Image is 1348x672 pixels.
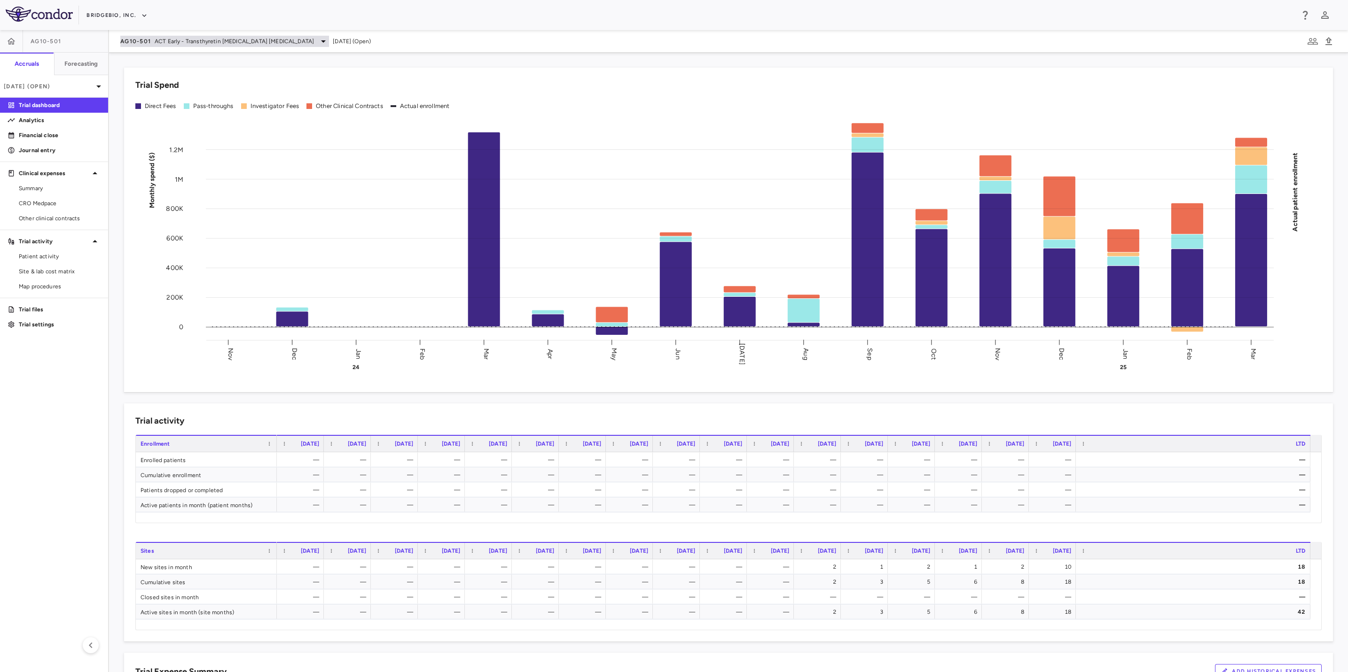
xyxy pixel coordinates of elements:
span: AG10-501 [120,38,151,45]
text: Aug [802,348,810,360]
p: Trial settings [19,320,101,329]
div: — [614,497,648,512]
div: 2 [802,559,836,574]
div: — [755,452,789,467]
span: [DATE] [489,548,507,554]
span: [DATE] [1053,548,1071,554]
div: 3 [849,574,883,589]
div: 6 [943,574,977,589]
span: [DATE] [301,548,319,554]
div: — [567,452,601,467]
div: 2 [802,604,836,619]
span: [DATE] [442,440,460,447]
div: — [1084,467,1306,482]
div: — [473,604,507,619]
text: 25 [1120,364,1127,371]
div: — [661,497,695,512]
span: [DATE] [724,548,742,554]
span: [DATE] [771,548,789,554]
div: — [285,604,319,619]
div: — [379,604,413,619]
text: Sep [866,348,874,360]
text: Apr [546,348,554,359]
div: Cumulative sites [136,574,277,589]
div: — [473,497,507,512]
div: 5 [896,574,930,589]
div: — [285,497,319,512]
div: 5 [896,604,930,619]
text: Dec [1058,348,1066,360]
div: — [285,589,319,604]
div: — [614,574,648,589]
div: Other Clinical Contracts [316,102,383,110]
div: — [379,497,413,512]
div: — [849,589,883,604]
div: — [520,559,554,574]
div: — [943,452,977,467]
span: [DATE] [583,548,601,554]
div: — [661,559,695,574]
span: Map procedures [19,282,101,291]
span: [DATE] [912,440,930,447]
span: [DATE] [630,440,648,447]
div: — [567,497,601,512]
div: — [567,559,601,574]
div: — [708,482,742,497]
div: — [661,574,695,589]
div: New sites in month [136,559,277,574]
div: — [567,482,601,497]
div: 18 [1037,574,1071,589]
div: Active patients in month (patient months) [136,497,277,512]
div: — [614,559,648,574]
div: — [990,589,1024,604]
div: — [379,574,413,589]
div: — [755,574,789,589]
span: Site & lab cost matrix [19,267,101,276]
div: — [520,589,554,604]
div: — [426,589,460,604]
span: Other clinical contracts [19,214,101,223]
div: Closed sites in month [136,589,277,604]
div: — [1084,482,1306,497]
div: — [332,467,366,482]
div: — [755,467,789,482]
div: — [285,559,319,574]
tspan: 1M [175,175,183,183]
span: Summary [19,184,101,193]
text: Oct [930,348,938,359]
span: [DATE] [959,548,977,554]
span: [DATE] [1053,440,1071,447]
text: Nov [994,348,1002,360]
span: Sites [141,548,154,554]
div: — [1037,482,1071,497]
div: — [1037,589,1071,604]
text: Mar [482,348,490,359]
div: — [614,482,648,497]
text: Jan [354,348,362,359]
p: Trial files [19,305,101,314]
div: 10 [1037,559,1071,574]
span: [DATE] [630,548,648,554]
div: — [1084,589,1306,604]
span: [DATE] (Open) [333,37,371,46]
text: Mar [1249,348,1257,359]
div: — [755,559,789,574]
text: May [610,348,618,360]
div: — [520,574,554,589]
div: — [426,482,460,497]
div: — [379,559,413,574]
div: — [520,497,554,512]
div: — [661,452,695,467]
p: Clinical expenses [19,169,89,178]
div: — [520,482,554,497]
tspan: Actual patient enrollment [1291,152,1299,231]
div: 2 [896,559,930,574]
div: — [896,589,930,604]
div: — [614,589,648,604]
span: Enrollment [141,440,170,447]
div: 1 [849,559,883,574]
span: [DATE] [771,440,789,447]
span: ACT Early - Transthyretin [MEDICAL_DATA] [MEDICAL_DATA] [155,37,314,46]
div: — [943,589,977,604]
text: Jan [1121,348,1129,359]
